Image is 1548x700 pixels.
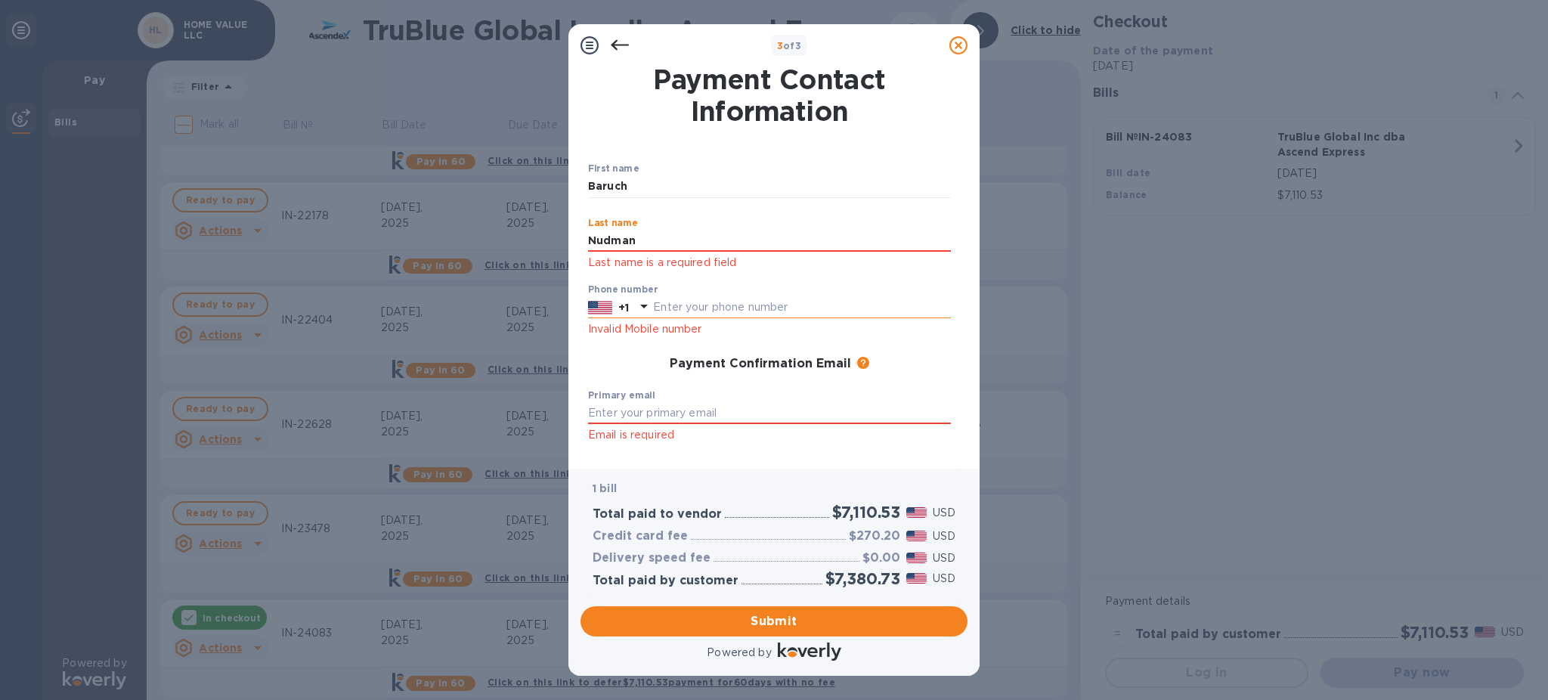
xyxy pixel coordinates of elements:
[933,550,955,566] p: USD
[588,299,612,316] img: US
[588,254,951,271] p: Last name is a required field
[588,321,951,338] p: Invalid Mobile number
[825,569,900,588] h2: $7,380.73
[593,507,722,522] h3: Total paid to vendor
[588,218,638,228] label: Last name
[588,165,639,174] label: First name
[906,531,927,541] img: USD
[593,612,955,630] span: Submit
[593,551,711,565] h3: Delivery speed fee
[777,40,783,51] span: 3
[653,296,951,319] input: Enter your phone number
[933,528,955,544] p: USD
[593,482,617,494] b: 1 bill
[593,529,688,544] h3: Credit card fee
[588,402,951,425] input: Enter your primary email
[588,391,655,400] label: Primary email
[588,426,951,444] p: Email is required
[588,285,658,294] label: Phone number
[618,300,629,315] p: +1
[588,230,951,252] input: Enter your last name
[593,574,738,588] h3: Total paid by customer
[588,175,951,198] input: Enter your first name
[906,553,927,563] img: USD
[906,507,927,518] img: USD
[906,573,927,584] img: USD
[777,40,802,51] b: of 3
[707,645,771,661] p: Powered by
[933,505,955,521] p: USD
[778,643,841,661] img: Logo
[832,503,900,522] h2: $7,110.53
[849,529,900,544] h3: $270.20
[670,357,851,371] h3: Payment Confirmation Email
[580,606,967,637] button: Submit
[588,63,951,127] h1: Payment Contact Information
[933,571,955,587] p: USD
[862,551,900,565] h3: $0.00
